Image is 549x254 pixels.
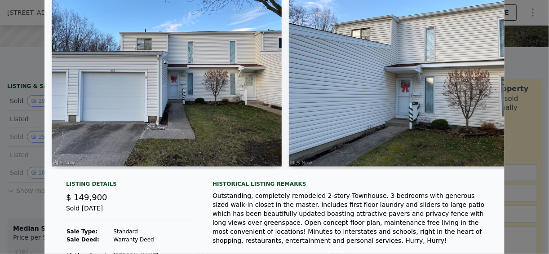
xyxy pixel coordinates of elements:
[66,204,191,220] div: Sold [DATE]
[213,180,490,188] div: Historical Listing remarks
[66,228,97,235] strong: Sale Type:
[66,236,99,243] strong: Sale Deed:
[213,191,490,245] div: Outstanding, completely remodeled 2-story Townhouse. 3 bedrooms with generous sized walk-in close...
[113,228,191,236] td: Standard
[113,236,191,244] td: Warranty Deed
[66,180,191,191] div: Listing Details
[66,193,107,202] span: $ 149,900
